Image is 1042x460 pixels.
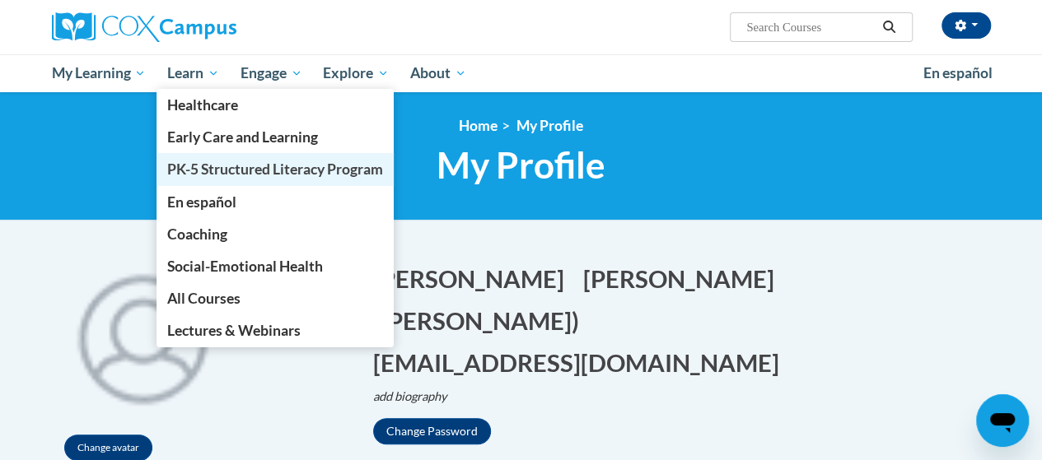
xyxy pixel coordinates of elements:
span: Early Care and Learning [167,128,318,146]
span: Learn [167,63,219,83]
a: About [400,54,477,92]
span: My Profile [516,117,583,134]
span: PK-5 Structured Literacy Program [167,160,383,178]
input: Search Courses [745,17,876,37]
button: Account Settings [942,12,991,39]
a: Lectures & Webinars [157,314,394,346]
span: Explore [323,63,389,83]
iframe: Button to launch messaging window [976,394,1029,447]
a: PK-5 Structured Literacy Program [157,153,394,185]
a: Home [459,117,498,134]
span: En español [167,193,236,211]
a: En español [913,56,1003,91]
a: Healthcare [157,89,394,121]
i: add biography [373,389,447,403]
button: Search [876,17,901,37]
button: Edit email address [373,346,790,379]
button: Edit first name [373,262,575,295]
a: Engage [230,54,313,92]
div: Click to change the profile picture [52,245,233,426]
a: Early Care and Learning [157,121,394,153]
span: Social-Emotional Health [167,258,323,275]
a: My Learning [41,54,157,92]
a: All Courses [157,282,394,314]
span: My Profile [437,143,605,187]
span: Healthcare [167,96,238,114]
a: Social-Emotional Health [157,250,394,282]
span: All Courses [167,290,241,307]
a: Coaching [157,218,394,250]
button: Change Password [373,418,491,444]
button: Edit last name [583,262,785,295]
span: About [410,63,466,83]
a: En español [157,186,394,218]
span: En español [923,64,993,81]
img: Cox Campus [52,12,236,42]
span: Coaching [167,225,227,243]
button: Edit screen name [373,304,590,337]
div: Main menu [40,54,1003,92]
a: Learn [157,54,230,92]
span: My Learning [51,63,146,83]
span: Lectures & Webinars [167,322,301,339]
button: Edit biography [373,388,460,406]
a: Explore [312,54,400,92]
img: profile avatar [52,245,233,426]
span: Engage [241,63,302,83]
